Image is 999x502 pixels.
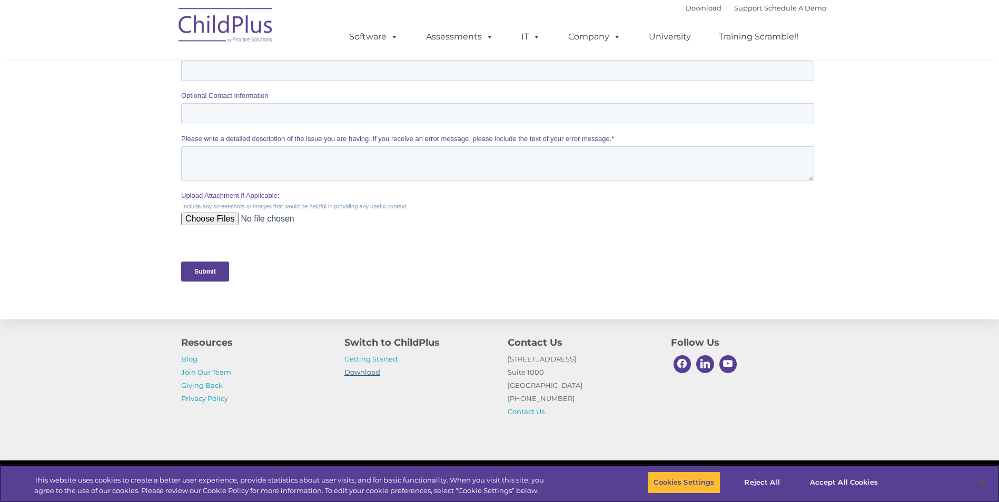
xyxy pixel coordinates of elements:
h4: Resources [181,335,329,350]
h4: Contact Us [508,335,655,350]
a: Download [686,4,721,12]
div: This website uses cookies to create a better user experience, provide statistics about user visit... [34,475,549,496]
a: Linkedin [694,353,717,376]
a: Company [558,26,631,47]
a: Download [344,368,380,376]
button: Cookies Settings [648,471,720,494]
img: ChildPlus by Procare Solutions [173,1,279,53]
button: Close [971,471,994,494]
a: Youtube [717,353,740,376]
button: Accept All Cookies [804,471,884,494]
span: Last name [319,61,351,69]
h4: Switch to ChildPlus [344,335,492,350]
font: | [686,4,826,12]
a: Join Our Team [181,368,231,376]
a: Assessments [416,26,504,47]
a: Blog [181,355,197,363]
button: Reject All [729,471,795,494]
a: Software [339,26,409,47]
a: IT [511,26,551,47]
a: University [638,26,701,47]
h4: Follow Us [671,335,818,350]
span: Phone number [319,104,363,112]
a: Support [734,4,762,12]
p: [STREET_ADDRESS] Suite 1000 [GEOGRAPHIC_DATA] [PHONE_NUMBER] [508,353,655,418]
a: Schedule A Demo [764,4,826,12]
a: Getting Started [344,355,398,363]
a: Contact Us [508,407,545,416]
a: Training Scramble!! [708,26,809,47]
a: Giving Back [181,381,223,389]
a: Privacy Policy [181,394,228,403]
a: Facebook [671,353,694,376]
